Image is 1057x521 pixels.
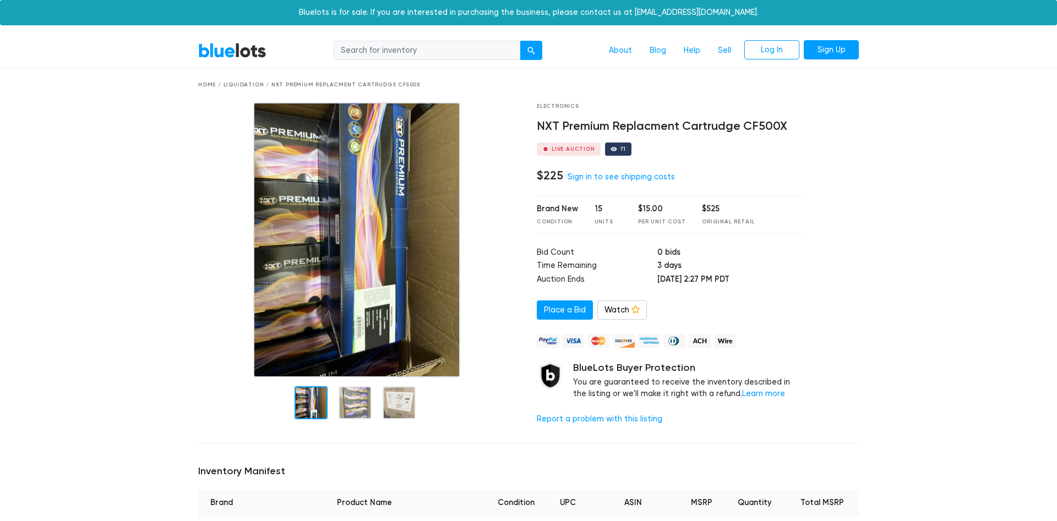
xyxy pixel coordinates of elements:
a: Sell [709,40,740,61]
th: Product Name [245,490,484,515]
a: Help [675,40,709,61]
div: Electronics [537,102,803,111]
a: Report a problem with this listing [537,414,662,424]
td: Auction Ends [537,273,657,287]
div: 15 [595,203,622,215]
img: ach-b7992fed28a4f97f893c574229be66187b9afb3f1a8d16a4691d3d3140a8ab00.png [689,334,711,348]
img: paypal_credit-80455e56f6e1299e8d57f40c0dcee7b8cd4ae79b9eccbfc37e2480457ba36de9.png [537,334,559,348]
h5: BlueLots Buyer Protection [573,362,803,374]
th: Brand [198,490,245,515]
a: Sign in to see shipping costs [568,172,675,182]
td: Bid Count [537,246,657,260]
a: Sign Up [804,40,859,60]
div: Brand New [537,203,578,215]
h4: $225 [537,168,563,183]
a: About [600,40,641,61]
a: Learn more [742,389,785,398]
div: 71 [620,146,626,152]
th: MSRP [679,490,724,515]
img: wire-908396882fe19aaaffefbd8e17b12f2f29708bd78693273c0e28e3a24408487f.png [714,334,736,348]
div: $525 [702,203,755,215]
a: Blog [641,40,675,61]
a: BlueLots [198,42,266,58]
img: american_express-ae2a9f97a040b4b41f6397f7637041a5861d5f99d0716c09922aba4e24c8547d.png [638,334,660,348]
td: Time Remaining [537,260,657,273]
th: ASIN [587,490,679,515]
th: Total MSRP [785,490,859,515]
img: discover-82be18ecfda2d062aad2762c1ca80e2d36a4073d45c9e0ffae68cd515fbd3d32.png [613,334,635,348]
a: Place a Bid [537,300,593,320]
img: visa-79caf175f036a155110d1892330093d4c38f53c55c9ec9e2c3a54a56571784bb.png [562,334,584,348]
img: mastercard-42073d1d8d11d6635de4c079ffdb20a4f30a903dc55d1612383a1b395dd17f39.png [587,334,609,348]
img: diners_club-c48f30131b33b1bb0e5d0e2dbd43a8bea4cb12cb2961413e2f4250e06c020426.png [663,334,685,348]
div: Units [595,218,622,226]
th: Quantity [724,490,786,515]
div: $15.00 [638,203,685,215]
div: Condition [537,218,578,226]
h5: Inventory Manifest [198,465,859,478]
td: 0 bids [657,246,802,260]
th: UPC [549,490,587,515]
img: 6e794c2f-1743-4acc-9f0d-556d533ee8a0-1755189223.jpg [253,102,460,377]
a: Watch [597,300,647,320]
div: Original Retail [702,218,755,226]
h4: NXT Premium Replacment Cartrudge CF500X [537,119,803,134]
img: buyer_protection_shield-3b65640a83011c7d3ede35a8e5a80bfdfaa6a97447f0071c1475b91a4b0b3d01.png [537,362,564,390]
div: You are guaranteed to receive the inventory described in the listing or we'll make it right with ... [573,362,803,400]
div: Per Unit Cost [638,218,685,226]
th: Condition [484,490,549,515]
div: Home / Liquidation / NXT Premium Replacment Cartrudge CF500X [198,81,859,89]
a: Log In [744,40,799,60]
td: [DATE] 2:27 PM PDT [657,273,802,287]
input: Search for inventory [334,41,521,61]
td: 3 days [657,260,802,273]
div: Live Auction [552,146,595,152]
